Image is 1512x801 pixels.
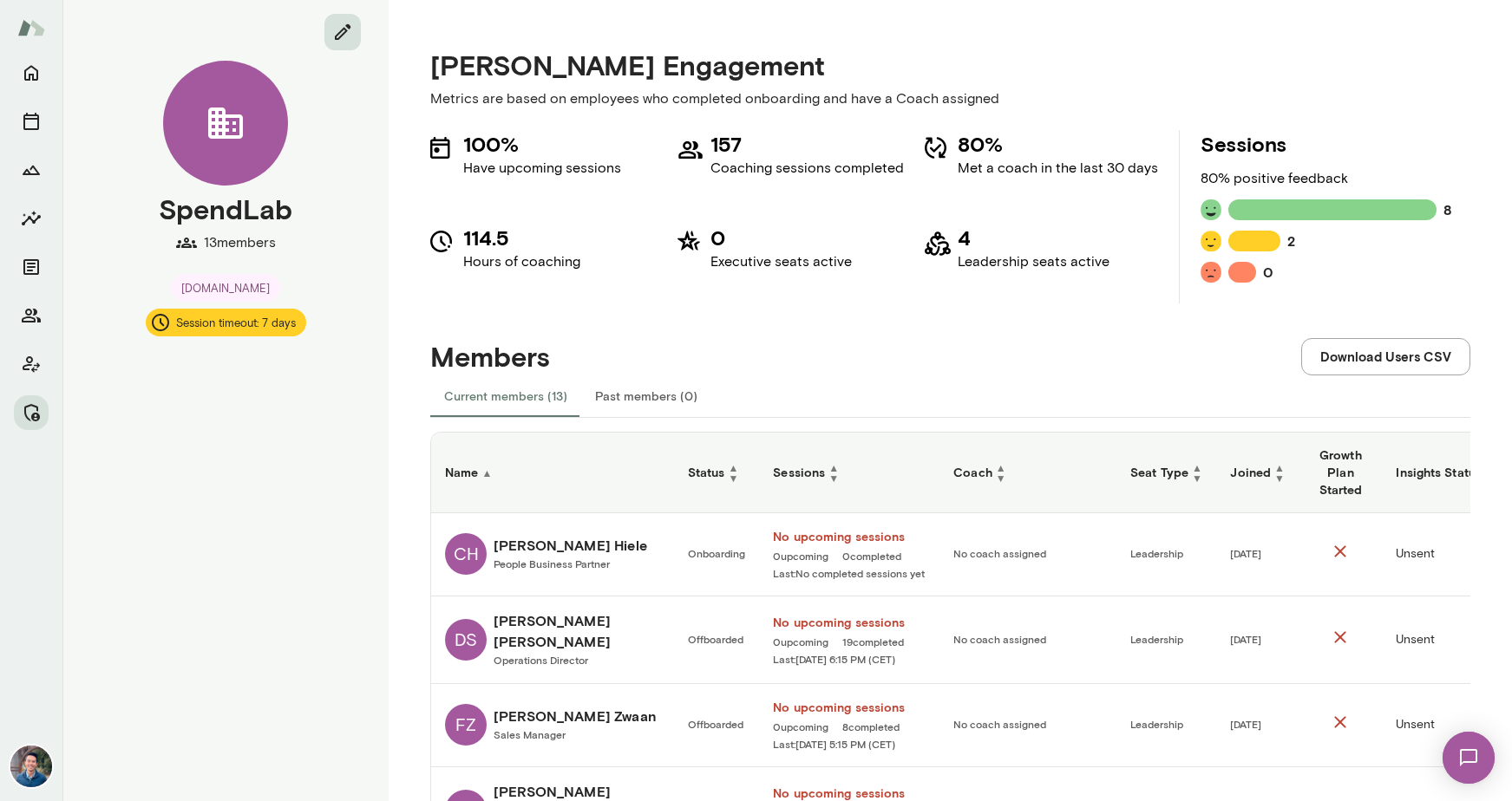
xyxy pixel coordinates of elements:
[773,720,828,733] span: 0 upcoming
[494,706,657,726] h6: [PERSON_NAME] Zwaan
[430,340,550,373] h4: Members
[1382,596,1509,684] td: Unsent
[1274,462,1285,472] span: ▲
[1201,199,1221,220] img: feedback icon
[494,610,660,652] h6: [PERSON_NAME] [PERSON_NAME]
[1201,231,1221,251] img: feedback icon
[445,704,487,746] div: FZ
[1312,446,1368,498] h6: Growth Plan Started
[710,224,852,251] h5: 0
[445,533,660,575] a: CH[PERSON_NAME] HielePeople Business Partner
[1230,462,1285,483] h6: Joined
[166,315,306,332] span: Session timeout: 7 days
[729,462,739,472] span: ▲
[430,88,1470,109] p: Metrics are based on employees who completed onboarding and have a Coach assigned
[1274,472,1285,483] span: ▼
[14,347,49,381] button: Client app
[445,610,660,669] a: DS[PERSON_NAME] [PERSON_NAME]Operations Director
[1396,462,1496,483] h6: Insights Status
[1201,130,1452,158] h5: Sessions
[1130,633,1183,645] span: Leadership
[14,153,49,187] button: Growth Plan
[953,633,1046,645] span: No coach assigned
[688,462,745,483] h6: Status
[463,130,621,158] h5: 100%
[445,619,487,661] div: DS
[773,549,828,563] a: 0upcoming
[481,466,492,479] span: ▲
[953,462,1103,483] h6: Coach
[958,130,1158,158] h5: 80%
[842,635,904,648] span: 19 completed
[710,130,904,158] h5: 157
[996,472,1006,483] span: ▼
[958,158,1158,179] p: Met a coach in the last 30 days
[445,533,487,575] div: CH
[953,547,1046,559] span: No coach assigned
[773,737,895,751] span: Last: [DATE] 5:15 PM (CET)
[10,746,52,787] img: Alex Yu
[159,192,292,225] h4: SpendLab
[14,201,49,236] button: Insights
[710,158,904,179] p: Coaching sessions completed
[773,652,895,666] span: Last: [DATE] 6:15 PM (CET)
[1230,718,1261,730] span: [DATE]
[1287,231,1295,251] h6: 2
[494,535,647,556] h6: [PERSON_NAME] Hiele
[463,224,580,251] h5: 114.5
[773,566,926,580] a: Last:No completed sessions yet
[494,557,610,570] span: People Business Partner
[430,49,1470,81] h4: [PERSON_NAME] Engagement
[958,251,1109,272] p: Leadership seats active
[828,462,839,472] span: ▲
[1263,262,1273,283] h6: 0
[204,232,276,253] p: 13 members
[773,528,926,545] a: No upcoming sessions
[773,635,828,648] span: 0 upcoming
[1130,547,1183,559] span: Leadership
[324,14,361,50] button: edit
[445,704,660,746] a: FZ[PERSON_NAME] ZwaanSales Manager
[773,566,925,580] span: Last: No completed sessions yet
[688,633,743,645] span: Offboarded
[773,549,828,563] span: 0 upcoming
[773,635,828,648] a: 0upcoming
[842,720,900,733] a: 8completed
[1382,513,1509,596] td: Unsent
[996,462,1006,472] span: ▲
[1443,199,1452,220] h6: 8
[14,395,49,430] button: Manage
[14,55,49,90] button: Home
[1130,462,1202,483] h6: Seat Type
[494,728,566,740] span: Sales Manager
[710,251,852,272] p: Executive seats active
[494,654,588,666] span: Operations Director
[430,375,581,417] button: Current members (13)
[171,280,280,297] span: [DOMAIN_NAME]
[773,737,926,751] a: Last:[DATE] 5:15 PM (CET)
[581,375,711,417] button: Past members (0)
[1192,462,1202,472] span: ▲
[958,224,1109,251] h5: 4
[842,720,900,733] span: 8 completed
[773,720,828,733] a: 0upcoming
[953,718,1046,730] span: No coach assigned
[773,614,926,631] a: No upcoming sessions
[773,699,926,716] a: No upcoming sessions
[1382,684,1509,767] td: Unsent
[14,298,49,333] button: Members
[688,547,745,559] span: Onboarding
[842,549,901,563] a: 0completed
[828,472,839,483] span: ▼
[773,652,926,666] a: Last:[DATE] 6:15 PM (CET)
[14,250,49,284] button: Documents
[1201,168,1452,189] p: 80 % positive feedback
[842,635,904,648] a: 19completed
[445,464,660,481] h6: Name
[1301,338,1470,374] button: Download Users CSV
[17,11,45,44] img: Mento
[1130,718,1183,730] span: Leadership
